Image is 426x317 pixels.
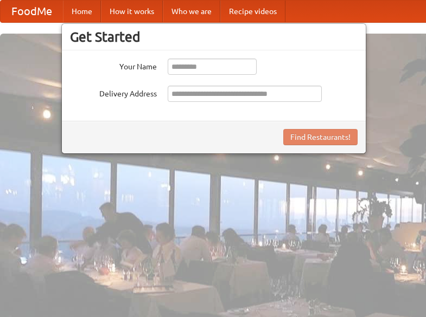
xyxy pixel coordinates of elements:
[1,1,63,22] a: FoodMe
[70,29,358,45] h3: Get Started
[70,59,157,72] label: Your Name
[70,86,157,99] label: Delivery Address
[283,129,358,145] button: Find Restaurants!
[63,1,101,22] a: Home
[101,1,163,22] a: How it works
[163,1,220,22] a: Who we are
[220,1,285,22] a: Recipe videos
